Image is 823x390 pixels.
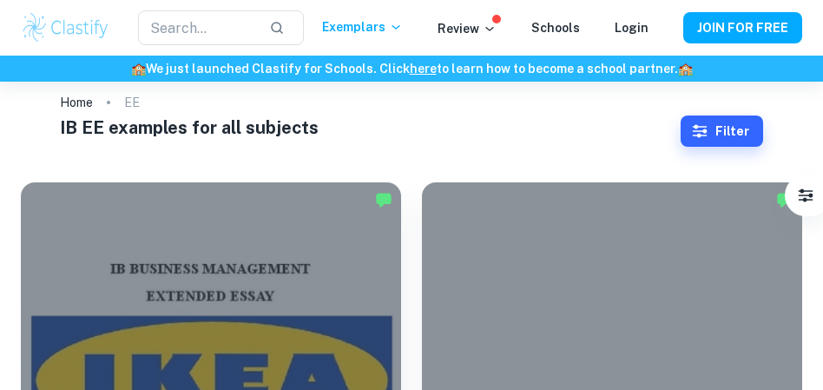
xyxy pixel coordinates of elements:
[131,62,146,76] span: 🏫
[681,116,763,147] button: Filter
[60,90,93,115] a: Home
[21,10,110,45] img: Clastify logo
[3,59,820,78] h6: We just launched Clastify for Schools. Click to learn how to become a school partner.
[531,21,580,35] a: Schools
[438,19,497,38] p: Review
[615,21,649,35] a: Login
[678,62,693,76] span: 🏫
[683,12,802,43] button: JOIN FOR FREE
[410,62,437,76] a: here
[60,115,681,141] h1: IB EE examples for all subjects
[124,93,140,112] p: EE
[322,17,403,36] p: Exemplars
[776,191,793,208] img: Marked
[375,191,392,208] img: Marked
[788,178,823,213] button: Filter
[138,10,255,45] input: Search...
